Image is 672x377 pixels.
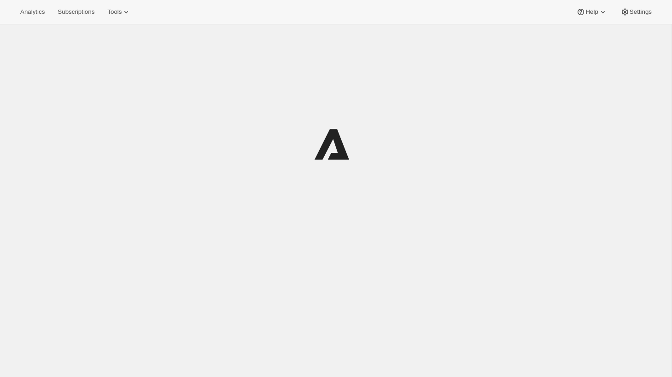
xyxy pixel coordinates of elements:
button: Analytics [15,6,50,18]
button: Tools [102,6,136,18]
span: Tools [107,8,122,16]
span: Analytics [20,8,45,16]
span: Subscriptions [58,8,94,16]
span: Settings [630,8,652,16]
button: Subscriptions [52,6,100,18]
button: Settings [615,6,657,18]
button: Help [571,6,613,18]
span: Help [585,8,598,16]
